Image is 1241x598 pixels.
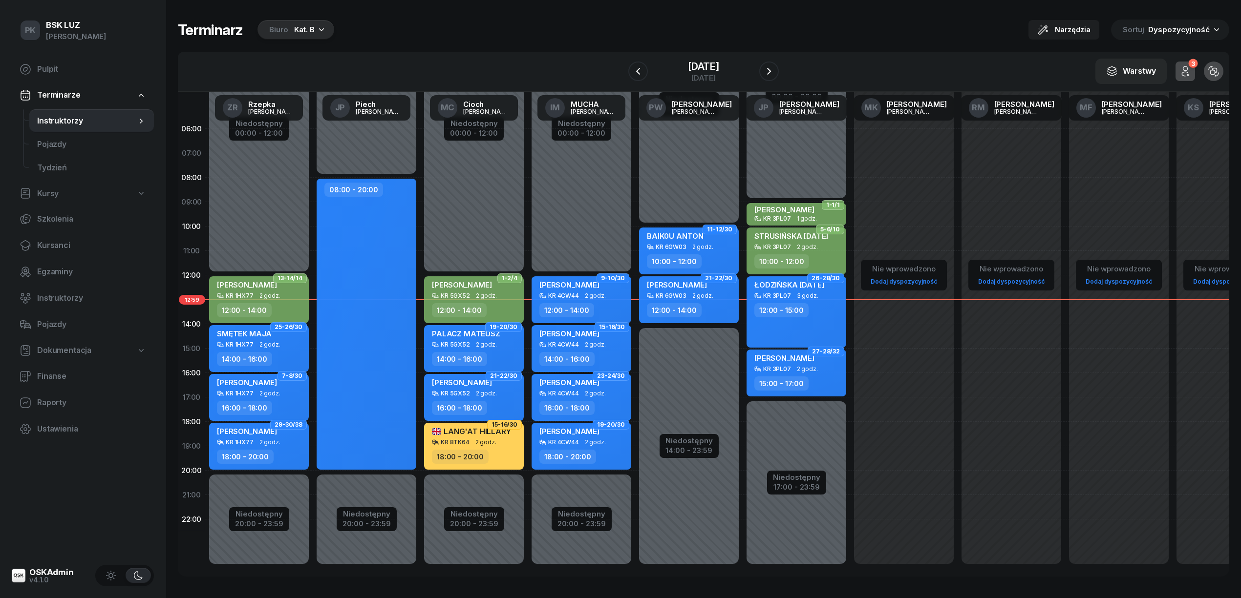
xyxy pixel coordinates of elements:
span: 2 godz. [797,366,818,372]
div: Niedostępny [773,474,820,481]
span: 13-14/14 [278,277,302,279]
div: 18:00 - 20:00 [217,450,274,464]
div: 14:00 - 23:59 [665,444,713,454]
h1: Terminarz [178,21,243,39]
button: Niedostępny00:00 - 12:00 [450,118,498,139]
button: BiuroKat. B [255,20,334,40]
div: 14:00 [178,312,205,336]
button: Niedostępny00:00 - 12:00 [235,118,283,139]
div: KR 4CW44 [548,439,579,445]
a: IMMUCHA[PERSON_NAME] [537,95,625,121]
div: 12:00 - 15:00 [754,303,809,317]
div: KR 4CW44 [548,341,579,348]
span: Ustawienia [37,423,146,435]
div: 06:00 [178,117,205,141]
a: Dodaj dyspozycyjność [867,276,941,287]
button: Niedostępny17:00 - 23:59 [773,472,820,493]
div: 22:00 [178,507,205,532]
div: 07:00 [178,141,205,165]
button: Nie wprowadzonoDodaj dyspozycyjność [1082,261,1156,289]
span: BAIK0U ANTON [647,231,704,241]
span: 2 godz. [259,341,280,348]
a: ZRRzepka[PERSON_NAME] [215,95,303,121]
span: 1-2/4 [502,277,517,279]
span: 2 godz. [476,390,497,397]
div: Niedostępny [450,510,498,517]
span: KS [1188,103,1199,112]
span: PW [649,103,663,112]
span: Finanse [37,370,146,383]
div: [PERSON_NAME] [463,108,510,115]
img: logo-xs@2x.png [12,569,25,582]
button: Niedostępny14:00 - 23:59 [665,435,713,456]
span: 15-16/30 [599,326,625,328]
a: Instruktorzy [12,287,154,310]
div: 20:00 - 23:59 [557,517,606,528]
div: 16:00 - 18:00 [217,401,272,415]
div: KR 1HX77 [226,341,254,348]
span: Dokumentacja [37,344,91,357]
div: v4.1.0 [29,577,74,583]
div: 00:00 - 12:00 [450,127,498,137]
span: [PERSON_NAME] [217,378,277,387]
span: Sortuj [1123,23,1146,36]
span: [PERSON_NAME] [217,280,277,289]
div: KR 5GX52 [441,390,470,396]
span: [PERSON_NAME] [539,329,599,338]
div: [PERSON_NAME] [1102,108,1149,115]
span: 11-12/30 [707,228,732,230]
span: [PERSON_NAME] [539,378,599,387]
span: MF [1080,103,1092,112]
div: BSK LUZ [46,21,106,29]
div: KR 6GW03 [656,292,686,299]
div: 10:00 - 12:00 [647,254,702,268]
span: 7-8/30 [282,375,302,377]
a: PW[PERSON_NAME][PERSON_NAME] [639,95,740,121]
a: Kursy [12,183,154,205]
a: Egzaminy [12,260,154,284]
div: 16:00 - 18:00 [539,401,595,415]
div: 14:00 - 16:00 [217,352,272,366]
span: 15-16/30 [492,424,517,426]
span: ZR [227,103,238,112]
div: [PERSON_NAME] [46,30,106,43]
div: 12:00 - 14:00 [432,303,487,317]
button: Niedostępny20:00 - 23:59 [235,508,283,530]
span: 26-28/30 [812,277,840,279]
div: 17:00 - 23:59 [773,481,820,491]
div: KR 5GX52 [441,341,470,348]
span: MK [864,103,878,112]
div: 14:00 - 16:00 [432,352,487,366]
span: 2 godz. [585,439,606,446]
button: 3 [1176,62,1195,81]
div: 15:00 - 17:00 [754,376,809,391]
div: 11:00 [178,239,205,263]
button: Niedostępny00:00 - 12:00 [557,118,605,139]
div: Niedostępny [235,120,283,127]
span: IM [550,103,560,112]
button: Nie wprowadzonoDodaj dyspozycyjność [867,261,941,289]
button: Niedostępny20:00 - 23:59 [450,508,498,530]
a: Pulpit [12,58,154,81]
button: Nie wprowadzonoDodaj dyspozycyjność [974,261,1048,289]
span: Kursy [37,187,59,200]
div: [PERSON_NAME] [779,108,826,115]
a: Kursanci [12,234,154,257]
span: Instruktorzy [37,115,136,127]
div: KR 3PL07 [763,292,791,299]
span: 2 godz. [476,341,497,348]
div: [DATE] [688,62,719,71]
button: Sortuj Dyspozycyjność [1111,20,1229,40]
span: ŁODZIŃSKA [DATE] [754,280,824,289]
a: Instruktorzy [29,109,154,133]
div: 00:00 - 12:00 [557,127,605,137]
div: Piech [356,101,403,108]
div: 16:00 - 18:00 [432,401,487,415]
div: 20:00 - 23:59 [450,517,498,528]
div: 14:00 - 16:00 [539,352,595,366]
div: Cioch [463,101,510,108]
div: KR 5GX52 [441,292,470,299]
span: PALACZ MATEUSZ [432,329,500,338]
a: JP[PERSON_NAME][PERSON_NAME] [746,95,847,121]
div: Niedostępny [557,510,606,517]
